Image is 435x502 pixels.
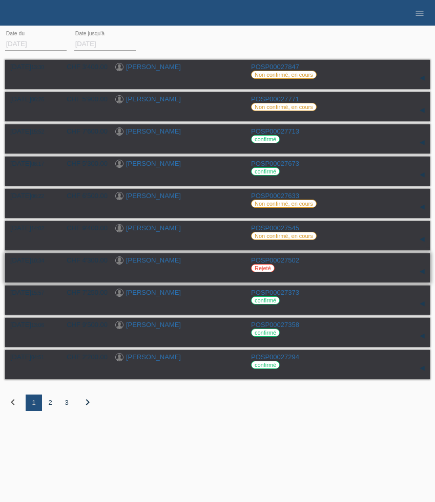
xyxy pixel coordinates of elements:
div: CHF 9'500.00 [59,321,108,329]
i: chevron_right [81,396,94,408]
div: CHF 7'250.00 [59,289,108,296]
div: étendre/coller [415,167,430,183]
a: POSP00027373 [251,289,299,296]
label: confirmé [251,167,280,176]
span: 10:34 [31,258,44,264]
span: 15:52 [31,129,44,135]
div: étendre/coller [415,200,430,215]
div: [DATE] [10,127,51,135]
div: 2 [42,395,58,411]
label: confirmé [251,329,280,337]
a: POSP00027294 [251,353,299,361]
a: [PERSON_NAME] [126,127,181,135]
div: étendre/coller [415,103,430,118]
a: [PERSON_NAME] [126,95,181,103]
div: CHF 3'400.00 [59,63,108,71]
label: Rejeté [251,264,275,272]
a: POSP00027673 [251,160,299,167]
div: étendre/coller [415,71,430,86]
label: Non confirmé, en cours [251,232,317,240]
div: étendre/coller [415,329,430,344]
div: [DATE] [10,321,51,329]
a: POSP00027545 [251,224,299,232]
div: [DATE] [10,160,51,167]
a: POSP00027633 [251,192,299,200]
div: [DATE] [10,289,51,296]
span: 13:30 [31,64,44,70]
div: CHF 5'300.00 [59,160,108,167]
div: CHF 9'400.00 [59,224,108,232]
a: [PERSON_NAME] [126,224,181,232]
div: 1 [26,395,42,411]
a: POSP00027358 [251,321,299,329]
div: étendre/coller [415,361,430,376]
a: POSP00027713 [251,127,299,135]
label: confirmé [251,361,280,369]
div: [DATE] [10,353,51,361]
div: [DATE] [10,192,51,200]
div: étendre/coller [415,232,430,247]
a: POSP00027502 [251,256,299,264]
label: Non confirmé, en cours [251,200,317,208]
a: [PERSON_NAME] [126,192,181,200]
span: 06:26 [31,97,44,102]
a: [PERSON_NAME] [126,353,181,361]
a: [PERSON_NAME] [126,289,181,296]
a: POSP00027847 [251,63,299,71]
div: [DATE] [10,95,51,103]
div: [DATE] [10,256,51,264]
label: confirmé [251,135,280,143]
span: 06:22 [31,193,44,199]
div: 3 [58,395,75,411]
i: menu [415,8,425,18]
label: Non confirmé, en cours [251,103,317,111]
span: 08:17 [31,161,44,167]
div: CHF 4'300.00 [59,256,108,264]
a: [PERSON_NAME] [126,160,181,167]
div: étendre/coller [415,264,430,279]
a: POSP00027771 [251,95,299,103]
div: CHF 6'500.00 [59,192,108,200]
a: [PERSON_NAME] [126,256,181,264]
label: Non confirmé, en cours [251,71,317,79]
div: [DATE] [10,63,51,71]
span: 04:51 [31,355,44,360]
i: chevron_left [7,396,19,408]
div: CHF 7'600.00 [59,127,108,135]
a: menu [409,10,430,16]
label: confirmé [251,296,280,304]
div: [DATE] [10,224,51,232]
a: [PERSON_NAME] [126,63,181,71]
a: [PERSON_NAME] [126,321,181,329]
span: 15:57 [31,290,44,296]
span: 13:06 [31,322,44,328]
div: étendre/coller [415,135,430,150]
div: CHF 5'900.00 [59,95,108,103]
div: CHF 2'200.00 [59,353,108,361]
span: 14:02 [31,226,44,231]
div: étendre/coller [415,296,430,312]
